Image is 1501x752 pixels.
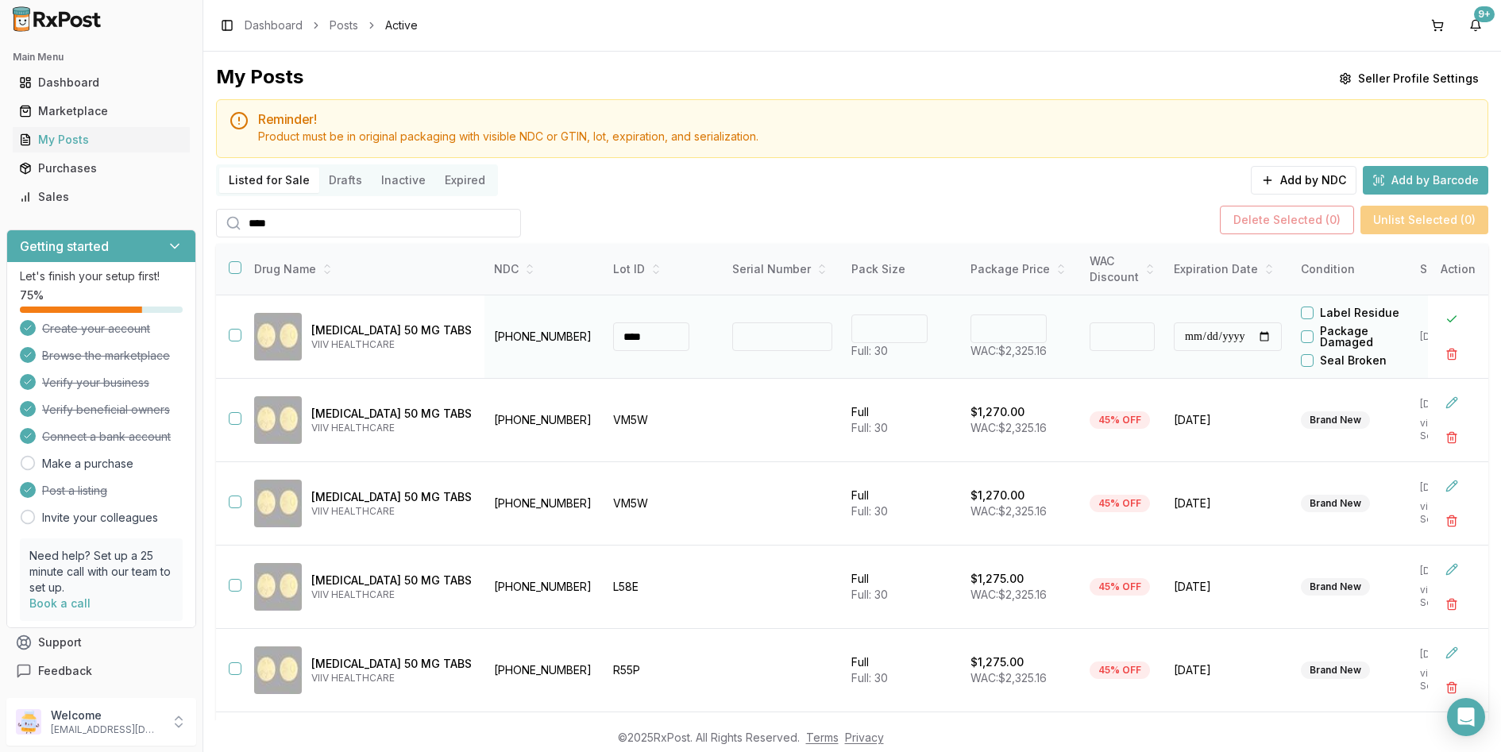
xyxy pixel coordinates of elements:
[311,505,472,518] p: VIIV HEALTHCARE
[1420,417,1480,442] p: via NDC Search
[38,663,92,679] span: Feedback
[1420,398,1480,411] p: [DATE]
[29,596,91,610] a: Book a call
[1437,673,1466,702] button: Delete
[604,629,723,712] td: R55P
[842,546,961,629] td: Full
[6,98,196,124] button: Marketplace
[245,17,418,33] nav: breadcrumb
[1174,261,1282,277] div: Expiration Date
[1420,500,1480,526] p: via NDC Search
[258,129,1475,145] div: Product must be in original packaging with visible NDC or GTIN, lot, expiration, and serialization.
[435,168,495,193] button: Expired
[1320,326,1410,348] label: Package Damaged
[1437,423,1466,452] button: Delete
[319,168,372,193] button: Drafts
[20,268,183,284] p: Let's finish your setup first!
[1437,638,1466,667] button: Edit
[311,322,472,338] p: [MEDICAL_DATA] 50 MG TABS
[1428,244,1488,295] th: Action
[1090,253,1155,285] div: WAC Discount
[254,563,302,611] img: Tivicay 50 MG TABS
[845,731,884,744] a: Privacy
[42,348,170,364] span: Browse the marketplace
[13,51,190,64] h2: Main Menu
[851,421,888,434] span: Full: 30
[6,70,196,95] button: Dashboard
[1420,565,1480,577] p: [DATE]
[1420,584,1480,609] p: via NDC Search
[1301,578,1370,596] div: Brand New
[20,237,109,256] h3: Getting started
[1301,411,1370,429] div: Brand New
[42,375,149,391] span: Verify your business
[311,588,472,601] p: VIIV HEALTHCARE
[1174,496,1282,511] span: [DATE]
[484,629,604,712] td: [PHONE_NUMBER]
[970,588,1047,601] span: WAC: $2,325.16
[42,321,150,337] span: Create your account
[254,313,302,361] img: Tivicay 50 MG TABS
[732,261,832,277] div: Serial Number
[970,488,1024,503] p: $1,270.00
[484,295,604,379] td: [PHONE_NUMBER]
[1420,481,1480,494] p: [DATE]
[19,132,183,148] div: My Posts
[494,261,594,277] div: NDC
[6,6,108,32] img: RxPost Logo
[1320,307,1399,318] label: Label Residue
[311,672,472,685] p: VIIV HEALTHCARE
[372,168,435,193] button: Inactive
[1174,579,1282,595] span: [DATE]
[613,261,713,277] div: Lot ID
[16,709,41,735] img: User avatar
[13,97,190,125] a: Marketplace
[311,338,472,351] p: VIIV HEALTHCARE
[19,75,183,91] div: Dashboard
[13,183,190,211] a: Sales
[604,462,723,546] td: VM5W
[311,573,472,588] p: [MEDICAL_DATA] 50 MG TABS
[851,344,888,357] span: Full: 30
[254,261,472,277] div: Drug Name
[1090,495,1150,512] div: 45% OFF
[842,244,961,295] th: Pack Size
[1301,661,1370,679] div: Brand New
[6,184,196,210] button: Sales
[1420,648,1480,661] p: [DATE]
[970,344,1047,357] span: WAC: $2,325.16
[42,402,170,418] span: Verify beneficial owners
[6,628,196,657] button: Support
[1174,412,1282,428] span: [DATE]
[484,379,604,462] td: [PHONE_NUMBER]
[42,429,171,445] span: Connect a bank account
[311,489,472,505] p: [MEDICAL_DATA] 50 MG TABS
[6,657,196,685] button: Feedback
[1251,166,1356,195] button: Add by NDC
[311,422,472,434] p: VIIV HEALTHCARE
[1437,555,1466,584] button: Edit
[245,17,303,33] a: Dashboard
[970,671,1047,685] span: WAC: $2,325.16
[6,127,196,152] button: My Posts
[1437,472,1466,500] button: Edit
[311,406,472,422] p: [MEDICAL_DATA] 50 MG TABS
[42,483,107,499] span: Post a listing
[1420,667,1480,692] p: via NDC Search
[484,462,604,546] td: [PHONE_NUMBER]
[1474,6,1495,22] div: 9+
[13,68,190,97] a: Dashboard
[1329,64,1488,93] button: Seller Profile Settings
[1291,244,1410,295] th: Condition
[19,103,183,119] div: Marketplace
[254,396,302,444] img: Tivicay 50 MG TABS
[1420,330,1480,343] p: [DATE]
[6,156,196,181] button: Purchases
[29,548,173,596] p: Need help? Set up a 25 minute call with our team to set up.
[20,287,44,303] span: 75 %
[254,646,302,694] img: Tivicay 50 MG TABS
[851,671,888,685] span: Full: 30
[1090,411,1150,429] div: 45% OFF
[219,168,319,193] button: Listed for Sale
[970,261,1071,277] div: Package Price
